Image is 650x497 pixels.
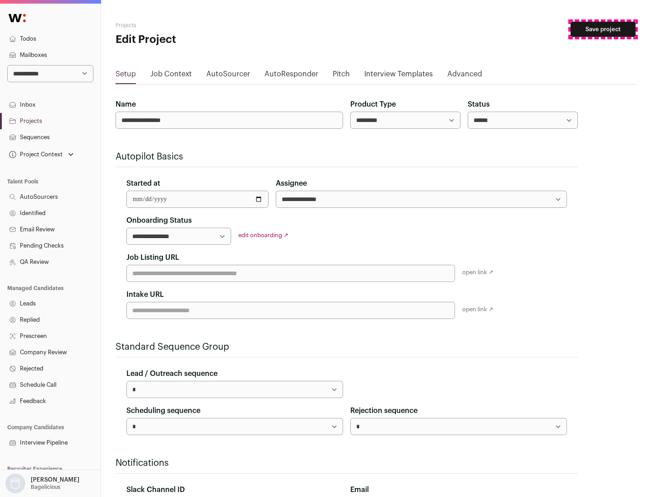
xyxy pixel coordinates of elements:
[350,484,567,495] div: Email
[126,215,192,226] label: Onboarding Status
[5,474,25,493] img: nopic.png
[350,405,418,416] label: Rejection sequence
[116,99,136,110] label: Name
[571,22,636,37] button: Save project
[447,69,482,83] a: Advanced
[116,341,578,353] h2: Standard Sequence Group
[265,69,318,83] a: AutoResponder
[126,484,185,495] label: Slack Channel ID
[7,148,75,161] button: Open dropdown
[126,178,160,189] label: Started at
[333,69,350,83] a: Pitch
[364,69,433,83] a: Interview Templates
[126,405,200,416] label: Scheduling sequence
[126,289,164,300] label: Intake URL
[126,368,218,379] label: Lead / Outreach sequence
[31,476,79,483] p: [PERSON_NAME]
[468,99,490,110] label: Status
[126,252,179,263] label: Job Listing URL
[206,69,250,83] a: AutoSourcer
[350,99,396,110] label: Product Type
[116,33,289,47] h1: Edit Project
[150,69,192,83] a: Job Context
[116,457,578,469] h2: Notifications
[116,150,578,163] h2: Autopilot Basics
[238,232,288,238] a: edit onboarding ↗
[7,151,63,158] div: Project Context
[4,9,31,27] img: Wellfound
[4,474,81,493] button: Open dropdown
[116,22,289,29] h2: Projects
[116,69,136,83] a: Setup
[31,483,60,491] p: Bagelicious
[276,178,307,189] label: Assignee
